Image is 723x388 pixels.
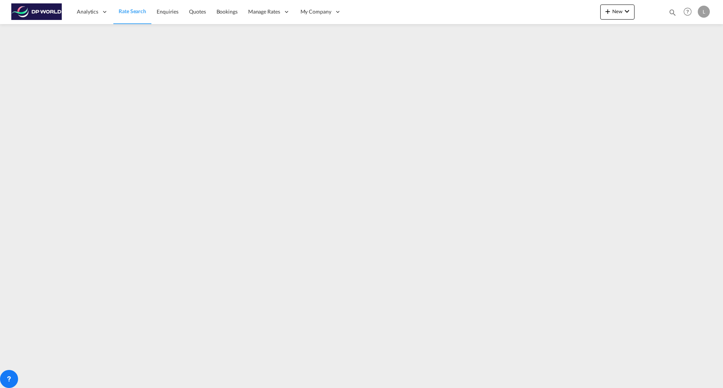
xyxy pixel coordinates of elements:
md-icon: icon-magnify [668,8,677,17]
md-icon: icon-chevron-down [622,7,631,16]
span: Help [681,5,694,18]
div: L [698,6,710,18]
md-icon: icon-plus 400-fg [603,7,612,16]
span: Bookings [217,8,238,15]
div: icon-magnify [668,8,677,20]
span: Analytics [77,8,98,15]
span: My Company [300,8,331,15]
span: Enquiries [157,8,178,15]
img: c08ca190194411f088ed0f3ba295208c.png [11,3,62,20]
span: Quotes [189,8,206,15]
span: New [603,8,631,14]
span: Rate Search [119,8,146,14]
div: Help [681,5,698,19]
span: Manage Rates [248,8,280,15]
button: icon-plus 400-fgNewicon-chevron-down [600,5,635,20]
